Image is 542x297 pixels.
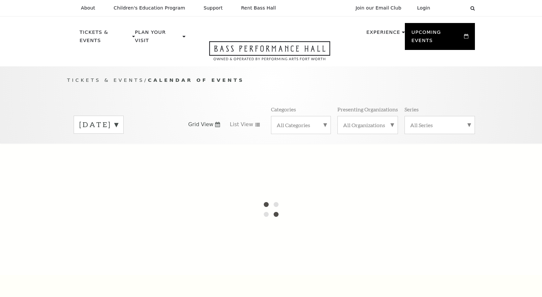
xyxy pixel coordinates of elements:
p: Categories [271,106,296,113]
p: About [81,5,95,11]
span: List View [230,121,253,128]
label: All Series [410,122,469,128]
select: Select: [441,5,464,11]
p: Upcoming Events [411,28,462,48]
label: [DATE] [79,120,118,130]
label: All Categories [277,122,325,128]
span: Calendar of Events [148,77,244,83]
p: Plan Your Visit [135,28,181,48]
p: Series [405,106,419,113]
p: Presenting Organizations [337,106,398,113]
span: Grid View [188,121,213,128]
span: Tickets & Events [67,77,144,83]
p: Experience [366,28,400,40]
p: Tickets & Events [80,28,131,48]
p: Support [204,5,223,11]
p: / [67,76,475,84]
p: Rent Bass Hall [241,5,276,11]
label: All Organizations [343,122,392,128]
p: Children's Education Program [113,5,185,11]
